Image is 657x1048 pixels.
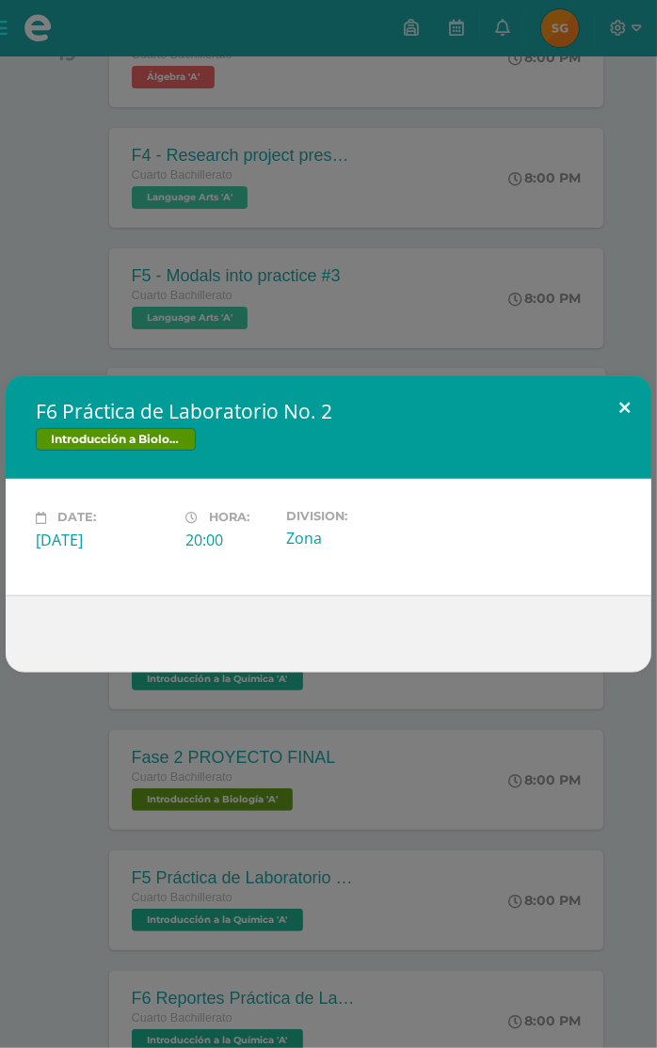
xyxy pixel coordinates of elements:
span: Date: [57,511,96,525]
div: 20:00 [186,530,271,550]
button: Close (Esc) [598,375,651,439]
div: [DATE] [36,530,171,550]
div: Zona [286,528,422,548]
span: Introducción a Biología [36,428,196,451]
span: Hora: [210,511,250,525]
label: Division: [286,509,422,523]
h2: F6 Práctica de Laboratorio No. 2 [36,398,621,424]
